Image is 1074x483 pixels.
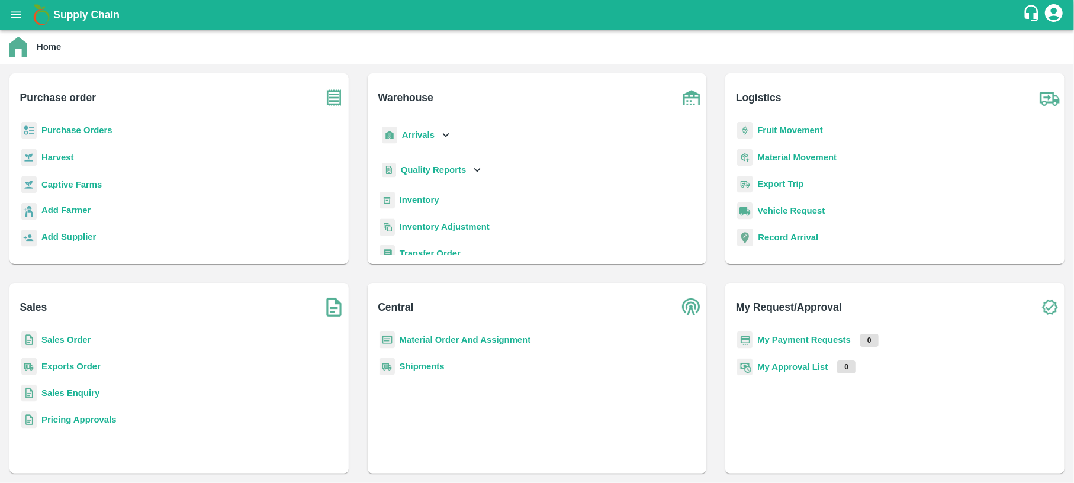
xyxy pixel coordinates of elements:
a: Sales Order [41,335,91,344]
b: Central [378,299,413,315]
a: Sales Enquiry [41,388,99,398]
img: home [9,37,27,57]
b: Arrivals [402,130,435,140]
div: customer-support [1022,4,1043,25]
img: sales [21,385,37,402]
p: 0 [837,360,856,373]
img: sales [21,331,37,349]
div: Quality Reports [380,158,484,182]
img: supplier [21,230,37,247]
img: payment [737,331,753,349]
a: Captive Farms [41,180,102,189]
img: material [737,149,753,166]
a: My Approval List [757,362,828,372]
img: truck [1035,83,1065,112]
img: whTransfer [380,245,395,262]
a: Vehicle Request [757,206,825,215]
a: Material Order And Assignment [400,335,531,344]
b: Supply Chain [53,9,120,21]
img: soSales [319,292,349,322]
a: Inventory [400,195,439,205]
a: Add Farmer [41,204,91,220]
a: Transfer Order [400,249,461,258]
img: warehouse [677,83,706,112]
a: My Payment Requests [757,335,851,344]
img: vehicle [737,202,753,220]
img: farmer [21,203,37,220]
img: purchase [319,83,349,112]
img: shipments [21,358,37,375]
img: approval [737,358,753,376]
img: central [677,292,706,322]
b: Quality Reports [401,165,467,175]
a: Add Supplier [41,230,96,246]
img: sales [21,411,37,429]
a: Record Arrival [758,233,818,242]
a: Material Movement [757,153,837,162]
b: Sales [20,299,47,315]
img: whArrival [382,127,397,144]
a: Pricing Approvals [41,415,116,424]
a: Export Trip [757,179,803,189]
a: Fruit Movement [757,125,823,135]
img: qualityReport [382,163,396,178]
img: harvest [21,176,37,194]
a: Inventory Adjustment [400,222,490,231]
b: Purchase order [20,89,96,106]
b: Warehouse [378,89,433,106]
a: Supply Chain [53,7,1022,23]
b: Add Farmer [41,205,91,215]
a: Harvest [41,153,73,162]
b: Home [37,42,61,51]
p: 0 [860,334,879,347]
b: Add Supplier [41,232,96,241]
div: account of current user [1043,2,1065,27]
img: whInventory [380,192,395,209]
img: recordArrival [737,229,753,246]
img: fruit [737,122,753,139]
img: centralMaterial [380,331,395,349]
b: Logistics [736,89,782,106]
img: inventory [380,218,395,236]
b: My Request/Approval [736,299,842,315]
img: reciept [21,122,37,139]
a: Shipments [400,362,445,371]
a: Exports Order [41,362,101,371]
img: harvest [21,149,37,166]
a: Purchase Orders [41,125,112,135]
img: logo [30,3,53,27]
img: delivery [737,176,753,193]
img: shipments [380,358,395,375]
img: check [1035,292,1065,322]
button: open drawer [2,1,30,28]
div: Arrivals [380,122,453,149]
